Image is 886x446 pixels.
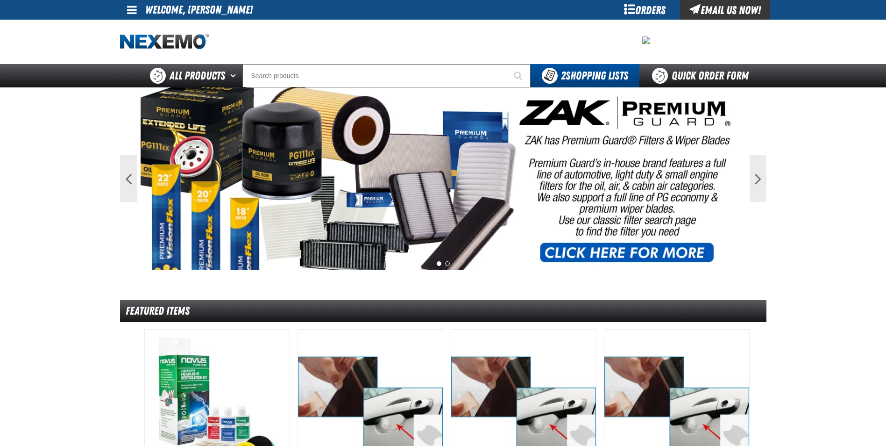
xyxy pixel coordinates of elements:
[507,64,531,87] button: Start Searching
[437,261,441,266] button: 1 of 2
[120,155,137,202] button: Previous
[531,64,639,87] button: You have 2 Shopping Lists. Open to view details
[639,64,766,87] a: Quick Order Form
[750,155,766,202] button: Next
[120,34,209,50] img: Nexemo logo
[642,36,650,44] img: 08cb5c772975e007c414e40fb9967a9c.jpeg
[227,64,242,87] button: Open All Products pages
[561,69,566,82] strong: 2
[170,67,225,84] span: All Products
[120,300,766,322] div: Featured Items
[242,64,531,87] input: Search
[445,261,450,266] button: 2 of 2
[561,69,628,82] span: Shopping Lists
[141,87,746,270] img: PG Filters & Wipers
